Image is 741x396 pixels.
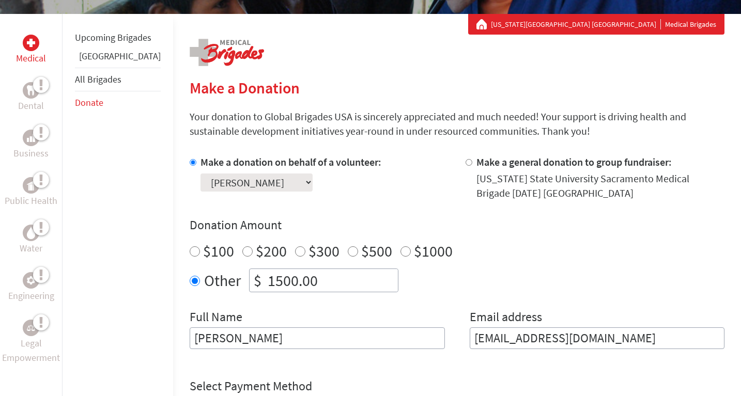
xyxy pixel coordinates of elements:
[23,177,39,194] div: Public Health
[470,309,542,327] label: Email address
[27,227,35,239] img: Water
[75,97,103,108] a: Donate
[190,78,724,97] h2: Make a Donation
[75,31,151,43] a: Upcoming Brigades
[27,325,35,331] img: Legal Empowerment
[491,19,661,29] a: [US_STATE][GEOGRAPHIC_DATA] [GEOGRAPHIC_DATA]
[27,180,35,191] img: Public Health
[20,241,42,256] p: Water
[23,272,39,289] div: Engineering
[27,134,35,142] img: Business
[250,269,266,292] div: $
[476,171,725,200] div: [US_STATE] State University Sacramento Medical Brigade [DATE] [GEOGRAPHIC_DATA]
[190,39,264,66] img: logo-medical.png
[2,336,60,365] p: Legal Empowerment
[23,35,39,51] div: Medical
[13,130,49,161] a: BusinessBusiness
[23,320,39,336] div: Legal Empowerment
[190,109,724,138] p: Your donation to Global Brigades USA is sincerely appreciated and much needed! Your support is dr...
[27,85,35,95] img: Dental
[476,19,716,29] div: Medical Brigades
[23,130,39,146] div: Business
[5,194,57,208] p: Public Health
[414,241,453,261] label: $1000
[266,269,398,292] input: Enter Amount
[16,51,46,66] p: Medical
[8,289,54,303] p: Engineering
[5,177,57,208] a: Public HealthPublic Health
[75,49,161,68] li: Greece
[190,217,724,233] h4: Donation Amount
[361,241,392,261] label: $500
[8,272,54,303] a: EngineeringEngineering
[75,26,161,49] li: Upcoming Brigades
[23,225,39,241] div: Water
[13,146,49,161] p: Business
[79,50,161,62] a: [GEOGRAPHIC_DATA]
[470,327,725,349] input: Your Email
[200,155,381,168] label: Make a donation on behalf of a volunteer:
[190,378,724,394] h4: Select Payment Method
[16,35,46,66] a: MedicalMedical
[75,91,161,114] li: Donate
[2,320,60,365] a: Legal EmpowermentLegal Empowerment
[18,82,44,113] a: DentalDental
[256,241,287,261] label: $200
[75,68,161,91] li: All Brigades
[20,225,42,256] a: WaterWater
[27,276,35,284] img: Engineering
[23,82,39,99] div: Dental
[27,39,35,47] img: Medical
[476,155,672,168] label: Make a general donation to group fundraiser:
[190,309,242,327] label: Full Name
[75,73,121,85] a: All Brigades
[204,268,241,292] label: Other
[308,241,339,261] label: $300
[18,99,44,113] p: Dental
[203,241,234,261] label: $100
[190,327,445,349] input: Enter Full Name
